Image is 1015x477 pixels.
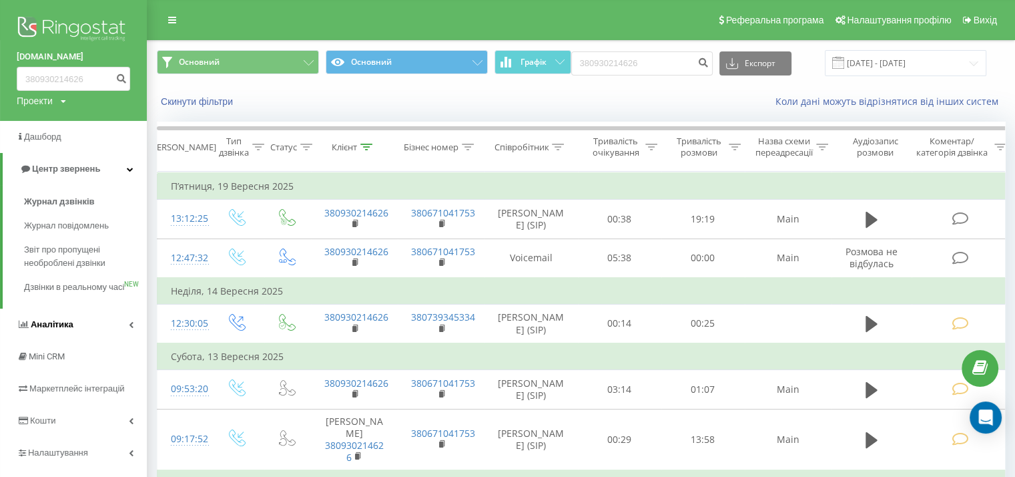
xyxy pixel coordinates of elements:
[31,319,73,329] span: Аналiтика
[673,136,725,158] div: Тривалість розмови
[171,376,198,402] div: 09:53:20
[484,200,578,238] td: [PERSON_NAME] (SIP)
[578,409,661,470] td: 00:29
[24,275,147,299] a: Дзвінки в реальному часіNEW
[661,370,745,409] td: 01:07
[578,238,661,278] td: 05:38
[24,214,147,238] a: Журнал повідомлень
[578,200,661,238] td: 00:38
[149,142,216,153] div: [PERSON_NAME]
[745,238,831,278] td: Main
[913,136,991,158] div: Коментар/категорія дзвінка
[324,245,388,258] a: 380930214626
[411,311,475,323] a: 380739345334
[521,57,547,67] span: Графік
[29,383,125,393] span: Маркетплейс інтеграцій
[24,281,124,294] span: Дзвінки в реальному часі
[484,409,578,470] td: [PERSON_NAME] (SIP)
[974,15,997,25] span: Вихід
[324,377,388,389] a: 380930214626
[411,377,475,389] a: 380671041753
[745,200,831,238] td: Main
[324,311,388,323] a: 380930214626
[157,173,1012,200] td: П’ятниця, 19 Вересня 2025
[24,219,109,232] span: Журнал повідомлень
[494,50,571,74] button: Графік
[157,343,1012,370] td: Субота, 13 Вересня 2025
[411,427,475,440] a: 380671041753
[719,51,791,75] button: Експорт
[179,57,220,67] span: Основний
[484,304,578,343] td: [PERSON_NAME] (SIP)
[30,416,55,426] span: Кошти
[661,409,745,470] td: 13:58
[970,402,1002,434] div: Open Intercom Messenger
[661,304,745,343] td: 00:25
[411,245,475,258] a: 380671041753
[411,206,475,219] a: 380671041753
[171,245,198,271] div: 12:47:32
[484,370,578,409] td: [PERSON_NAME] (SIP)
[847,15,951,25] span: Налаштування профілю
[157,50,319,74] button: Основний
[726,15,824,25] span: Реферальна програма
[157,278,1012,305] td: Неділя, 14 Вересня 2025
[661,238,745,278] td: 00:00
[28,448,88,458] span: Налаштування
[171,426,198,452] div: 09:17:52
[171,206,198,232] div: 13:12:25
[17,50,130,63] a: [DOMAIN_NAME]
[29,351,65,361] span: Mini CRM
[270,142,297,153] div: Статус
[745,370,831,409] td: Main
[484,238,578,278] td: Voicemail
[157,96,240,108] button: Скинути фільтри
[17,13,130,47] img: Ringostat logo
[171,311,198,337] div: 12:30:05
[755,136,813,158] div: Назва схеми переадресації
[661,200,745,238] td: 19:19
[32,164,100,174] span: Центр звернень
[311,409,398,470] td: [PERSON_NAME]
[325,439,384,464] a: 380930214626
[17,94,53,108] div: Проекти
[843,136,908,158] div: Аудіозапис розмови
[24,190,147,214] a: Журнал дзвінків
[494,142,549,153] div: Співробітник
[578,370,661,409] td: 03:14
[775,95,1005,108] a: Коли дані можуть відрізнятися вiд інших систем
[745,409,831,470] td: Main
[24,238,147,275] a: Звіт про пропущені необроблені дзвінки
[332,142,357,153] div: Клієнт
[845,245,898,270] span: Розмова не відбулась
[324,206,388,219] a: 380930214626
[578,304,661,343] td: 00:14
[3,153,147,185] a: Центр звернень
[219,136,249,158] div: Тип дзвінка
[589,136,642,158] div: Тривалість очікування
[17,67,130,91] input: Пошук за номером
[24,195,95,208] span: Журнал дзвінків
[326,50,488,74] button: Основний
[571,51,713,75] input: Пошук за номером
[24,243,140,270] span: Звіт про пропущені необроблені дзвінки
[24,132,61,142] span: Дашборд
[404,142,458,153] div: Бізнес номер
